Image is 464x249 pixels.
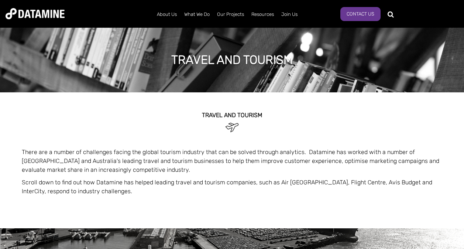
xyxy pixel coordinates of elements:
p: Scroll down to find out how Datamine has helped leading travel and tourism companies, such as Air... [22,178,443,196]
img: Travel & Tourism-1 [224,119,240,135]
a: Contact Us [340,7,381,21]
a: Resources [248,5,278,24]
a: Our Projects [213,5,248,24]
img: Datamine [6,8,65,19]
a: About Us [153,5,181,24]
a: What We Do [181,5,213,24]
h2: TRAVEL and TOURISM [22,112,443,119]
p: There are a number of challenges facing the global tourism industry that can be solved through an... [22,148,443,174]
a: Join Us [278,5,301,24]
h1: travel and tourism [171,52,293,68]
